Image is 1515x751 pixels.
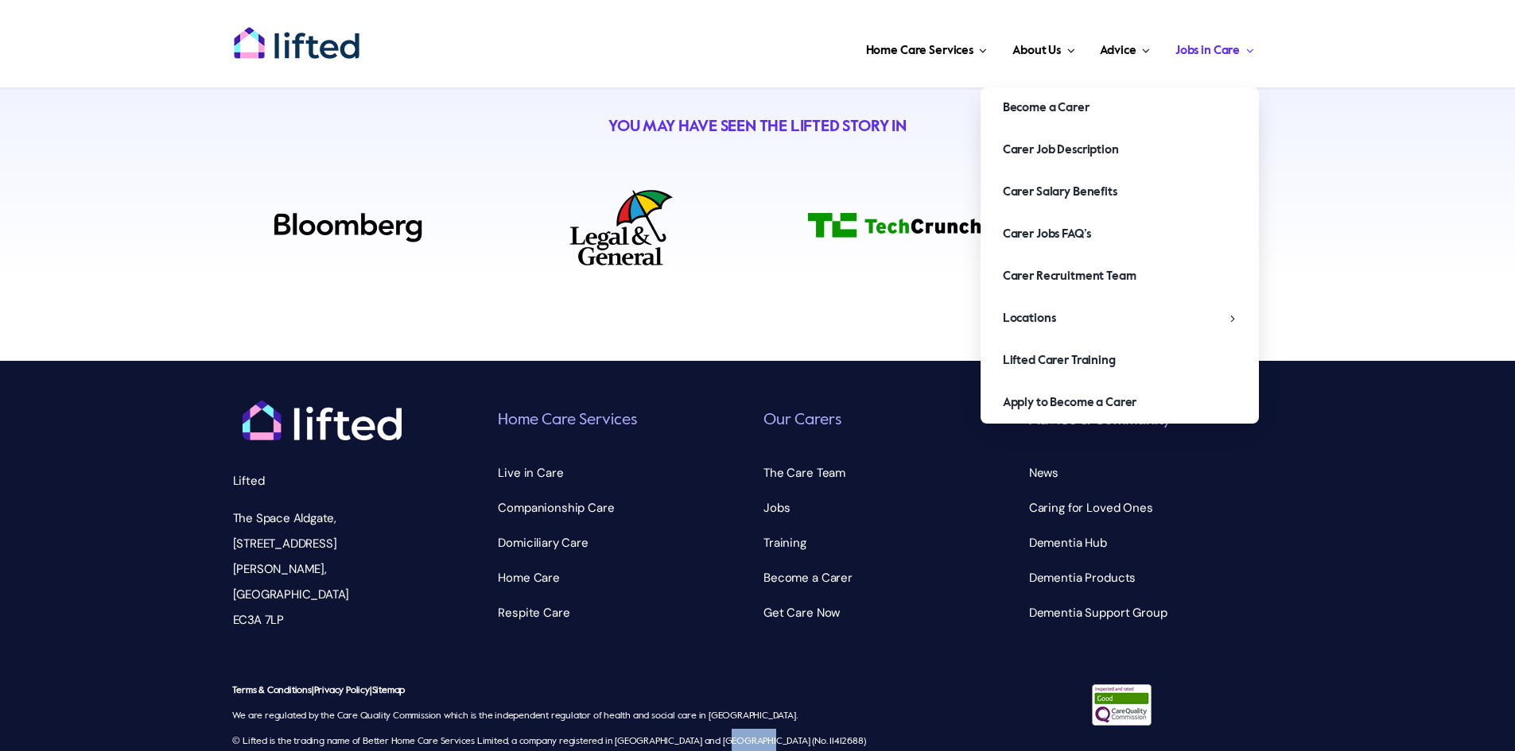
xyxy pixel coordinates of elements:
[981,382,1259,424] a: Apply to Become a Carer
[498,600,569,625] span: Respite Care
[1003,137,1119,163] span: Carer Job Description
[763,460,1017,486] a: The Care Team
[763,600,1017,625] a: Get Care Now
[1100,38,1136,64] span: Advice
[981,130,1259,171] a: Carer Job Description
[1175,38,1240,64] span: Jobs in Care
[1003,348,1116,374] span: Lifted Carer Training
[981,172,1259,213] a: Carer Salary Benefits
[1029,565,1283,590] a: Dementia Products
[274,213,422,242] img: Bloomberg_logo 4
[1012,38,1061,64] span: About Us
[498,600,752,625] a: Respite Care
[233,505,411,633] p: The Space Aldgate, [STREET_ADDRESS][PERSON_NAME], [GEOGRAPHIC_DATA] EC3A 7LP
[498,565,752,590] a: Home Care
[498,530,752,556] a: Domiciliary Care
[763,460,1017,625] nav: Our Carers
[498,460,563,486] span: Live in Care
[1029,530,1283,556] a: Dementia Hub
[763,530,806,556] span: Training
[1003,306,1056,331] span: Locations
[1095,24,1154,72] a: Advice
[1029,460,1059,486] span: News
[498,410,752,432] h6: Home Care Services
[866,38,973,64] span: Home Care Services
[233,468,411,494] p: Lifted
[981,87,1259,129] a: Become a Carer
[1092,684,1152,700] a: CQC
[1171,24,1259,72] a: Jobs in Care
[1003,222,1091,247] span: Carer Jobs FAQ’s
[763,495,790,521] span: Jobs
[1029,495,1283,521] a: Caring for Loved Ones
[314,686,370,695] a: Privacy Policy
[1029,600,1167,625] span: Dementia Support Group
[1029,530,1107,556] span: Dementia Hub
[763,565,853,590] span: Become a Carer
[981,256,1259,297] a: Carer Recruitment Team
[1003,95,1090,121] span: Become a Carer
[498,495,752,521] a: Companionship Care
[1029,600,1283,625] a: Dementia Support Group
[569,190,673,265] img: Legal-and-General-Group 2
[981,214,1259,255] a: Carer Jobs FAQ’s
[1008,24,1079,72] a: About Us
[1029,460,1283,486] a: News
[498,460,752,625] nav: Home Care Services
[981,340,1259,381] a: Lifted Carer Training
[861,24,993,72] a: Home Care Services
[763,600,840,625] span: Get Care Now
[763,410,1017,432] h6: Our Carers
[232,686,405,695] strong: | |
[1003,390,1137,416] span: Apply to Become a Carer
[243,401,402,440] img: logo-white
[981,298,1259,339] a: Locations
[233,26,360,42] a: lifted-logo
[763,495,1017,521] a: Jobs
[498,460,752,486] a: Live in Care
[411,24,1259,72] nav: Main Menu
[498,495,614,521] span: Companionship Care
[1029,495,1153,521] span: Caring for Loved Ones
[608,119,907,135] span: YOU MAY HAVE SEEN THE LIFTED STORY IN
[1029,565,1136,590] span: Dementia Products
[763,565,1017,590] a: Become a Carer
[1003,264,1136,289] span: Carer Recruitment Team
[1003,180,1117,205] span: Carer Salary Benefits
[763,460,845,486] span: The Care Team
[498,530,589,556] span: Domiciliary Care
[1029,460,1283,625] nav: Advice & Community
[498,565,560,590] span: Home Care
[796,194,993,210] a: image 23
[763,530,1017,556] a: Training
[372,686,406,695] a: Sitemap
[232,686,311,695] a: Terms & Conditions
